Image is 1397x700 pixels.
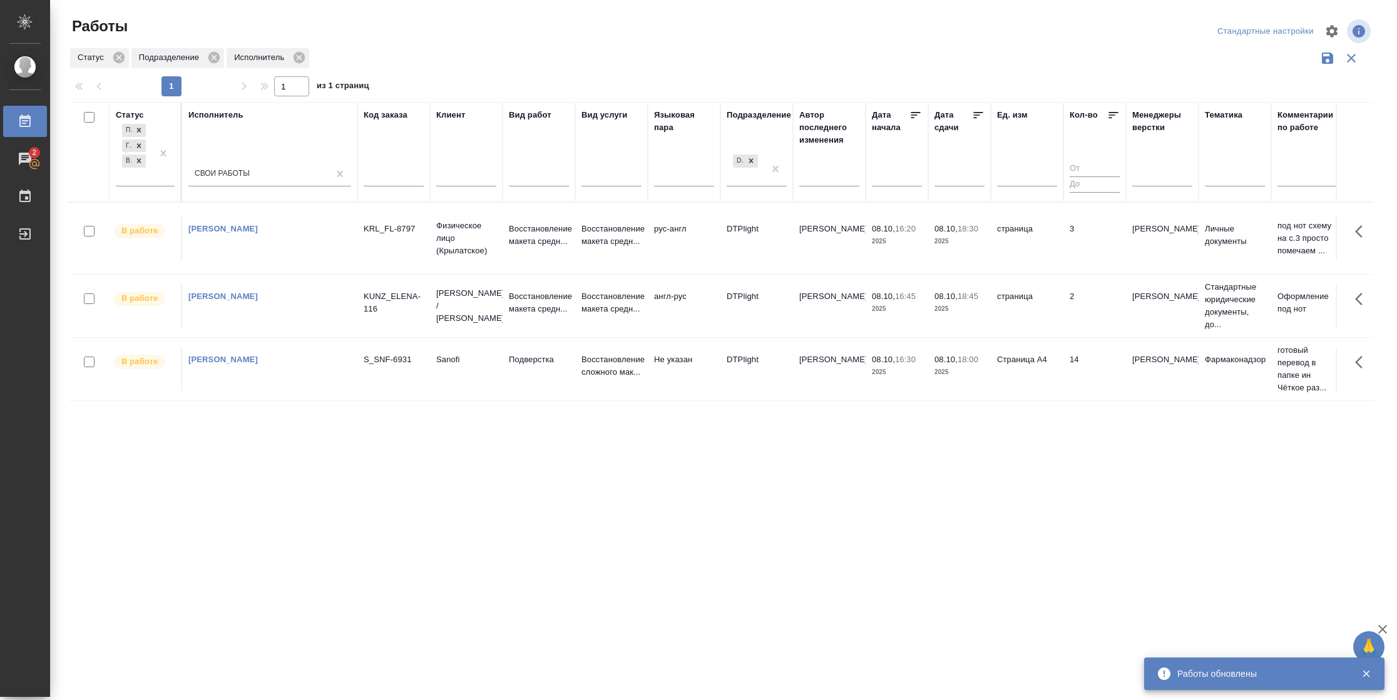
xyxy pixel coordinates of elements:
[1132,223,1192,235] p: [PERSON_NAME]
[188,109,243,121] div: Исполнитель
[1132,109,1192,134] div: Менеджеры верстки
[872,109,909,134] div: Дата начала
[364,290,424,315] div: KUNZ_ELENA-116
[958,292,978,301] p: 18:45
[581,353,642,378] p: Восстановление сложного мак...
[793,347,866,391] td: [PERSON_NAME]
[509,109,551,121] div: Вид работ
[1205,223,1265,248] p: Личные документы
[509,353,569,366] p: Подверстка
[113,223,175,240] div: Исполнитель выполняет работу
[364,353,424,366] div: S_SNF-6931
[1277,290,1338,315] p: Оформление под нот
[934,366,985,378] p: 2025
[1070,109,1098,121] div: Кол-во
[122,155,132,168] div: В работе
[991,284,1063,328] td: страница
[195,169,250,180] div: Свои работы
[1353,668,1379,679] button: Закрыть
[121,355,158,368] p: В работе
[234,51,289,64] p: Исполнитель
[122,124,132,137] div: Подбор
[131,48,224,68] div: Подразделение
[733,155,744,168] div: DTPlight
[1205,281,1265,331] p: Стандартные юридические документы, до...
[720,284,793,328] td: DTPlight
[1348,216,1378,246] button: Здесь прячутся важные кнопки
[872,292,895,301] p: 08.10,
[436,220,496,257] p: Физическое лицо (Крылатское)
[113,290,175,307] div: Исполнитель выполняет работу
[581,109,628,121] div: Вид услуги
[799,109,859,146] div: Автор последнего изменения
[934,292,958,301] p: 08.10,
[24,146,44,159] span: 2
[1063,284,1126,328] td: 2
[1353,631,1384,662] button: 🙏
[1063,216,1126,260] td: 3
[436,287,496,325] p: [PERSON_NAME] / [PERSON_NAME]
[188,292,258,301] a: [PERSON_NAME]
[113,353,175,370] div: Исполнитель выполняет работу
[648,347,720,391] td: Не указан
[872,235,922,248] p: 2025
[872,303,922,315] p: 2025
[1339,46,1363,70] button: Сбросить фильтры
[648,284,720,328] td: англ-рус
[116,109,144,121] div: Статус
[934,109,972,134] div: Дата сдачи
[581,223,642,248] p: Восстановление макета средн...
[1205,353,1265,366] p: Фармаконадзор
[509,290,569,315] p: Восстановление макета средн...
[1316,46,1339,70] button: Сохранить фильтры
[69,16,128,36] span: Работы
[895,224,916,233] p: 16:20
[934,355,958,364] p: 08.10,
[364,109,407,121] div: Код заказа
[1070,161,1120,177] input: От
[3,143,47,175] a: 2
[1347,19,1373,43] span: Посмотреть информацию
[122,139,132,153] div: Готов к работе
[1063,347,1126,391] td: 14
[720,216,793,260] td: DTPlight
[991,347,1063,391] td: Страница А4
[121,123,147,138] div: Подбор, Готов к работе, В работе
[1132,353,1192,366] p: [PERSON_NAME]
[227,48,309,68] div: Исполнитель
[121,292,158,305] p: В работе
[509,223,569,248] p: Восстановление макета средн...
[793,284,866,328] td: [PERSON_NAME]
[581,290,642,315] p: Восстановление макета средн...
[934,235,985,248] p: 2025
[872,366,922,378] p: 2025
[1358,634,1379,660] span: 🙏
[958,224,978,233] p: 18:30
[991,216,1063,260] td: страница
[958,355,978,364] p: 18:00
[121,138,147,154] div: Подбор, Готов к работе, В работе
[895,355,916,364] p: 16:30
[1214,22,1317,41] div: split button
[436,109,465,121] div: Клиент
[732,153,759,169] div: DTPlight
[1177,667,1343,680] div: Работы обновлены
[188,355,258,364] a: [PERSON_NAME]
[1070,176,1120,192] input: До
[121,225,158,237] p: В работе
[1277,220,1338,257] p: под нот схему на с.3 просто помечаем ...
[70,48,129,68] div: Статус
[1277,109,1338,134] div: Комментарии по работе
[1132,290,1192,303] p: [PERSON_NAME]
[1277,344,1338,394] p: готовый перевод в папке ин Чёткое раз...
[727,109,791,121] div: Подразделение
[997,109,1028,121] div: Ед. изм
[720,347,793,391] td: DTPlight
[648,216,720,260] td: рус-англ
[872,355,895,364] p: 08.10,
[364,223,424,235] div: KRL_FL-8797
[895,292,916,301] p: 16:45
[872,224,895,233] p: 08.10,
[78,51,108,64] p: Статус
[1317,16,1347,46] span: Настроить таблицу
